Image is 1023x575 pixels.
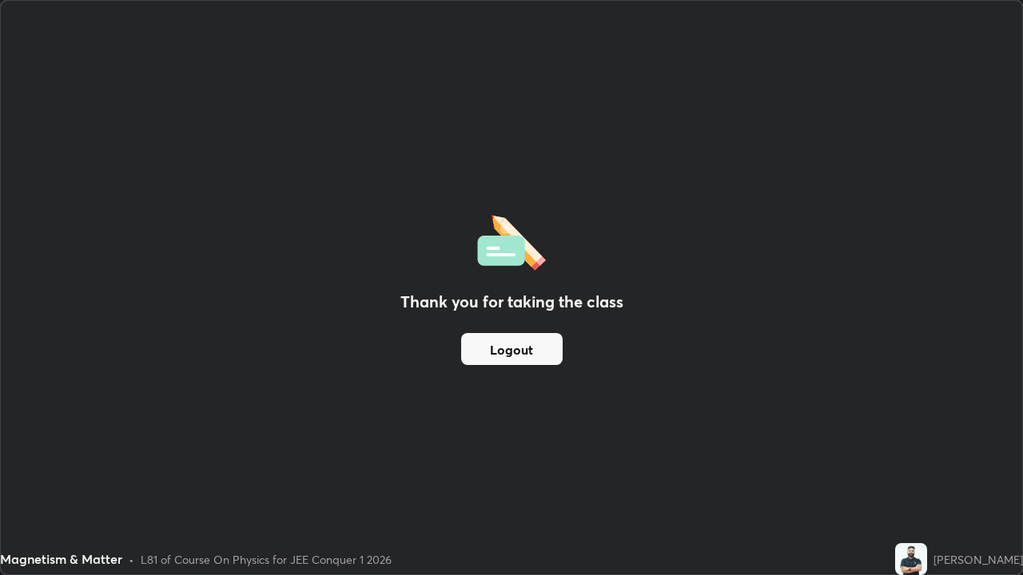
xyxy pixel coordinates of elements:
[933,551,1023,568] div: [PERSON_NAME]
[141,551,392,568] div: L81 of Course On Physics for JEE Conquer 1 2026
[129,551,134,568] div: •
[895,543,927,575] img: a52c51f543ea4b2fa32221ed82e60da0.jpg
[400,290,623,314] h2: Thank you for taking the class
[461,333,563,365] button: Logout
[477,210,546,271] img: offlineFeedback.1438e8b3.svg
